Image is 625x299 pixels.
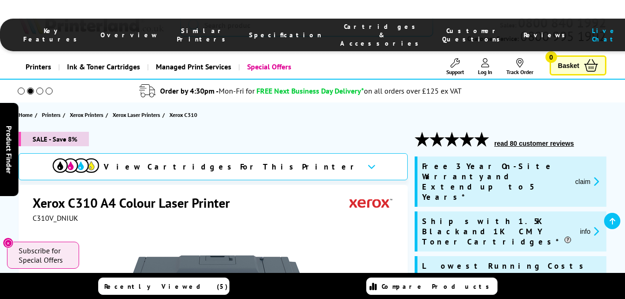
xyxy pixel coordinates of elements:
[349,194,392,211] img: Xerox
[101,31,158,39] span: Overview
[160,86,255,95] span: Order by 4:30pm -
[558,59,579,72] span: Basket
[478,68,492,75] span: Log In
[446,68,464,75] span: Support
[572,176,602,187] button: promo-description
[98,278,229,295] a: Recently Viewed (5)
[19,246,70,265] span: Subscribe for Special Offers
[177,27,230,43] span: Similar Printers
[3,238,13,248] button: Close
[238,55,298,79] a: Special Offers
[249,31,322,39] span: Specification
[382,282,494,291] span: Compare Products
[422,161,568,202] span: Free 3 Year On-Site Warranty and Extend up to 5 Years*
[23,27,82,43] span: Key Features
[219,86,255,95] span: Mon-Fri for
[524,31,570,39] span: Reviews
[422,261,602,281] span: Lowest Running Costs in its Class
[113,110,162,120] a: Xerox Laser Printers
[113,110,160,120] span: Xerox Laser Printers
[70,110,103,120] span: Xerox Printers
[491,139,577,148] button: read 80 customer reviews
[422,216,572,247] span: Ships with 1.5K Black and 1K CMY Toner Cartridges*
[67,55,140,79] span: Ink & Toner Cartridges
[366,278,497,295] a: Compare Products
[19,132,89,146] span: SALE - Save 8%
[589,27,620,43] span: Live Chat
[577,226,602,237] button: promo-description
[33,194,239,211] h1: Xerox C310 A4 Colour Laser Printer
[19,55,58,79] a: Printers
[340,22,423,48] span: Cartridges & Accessories
[70,110,106,120] a: Xerox Printers
[19,110,35,120] a: Home
[19,110,33,120] span: Home
[53,158,99,173] img: cmyk-icon.svg
[104,282,228,291] span: Recently Viewed (5)
[147,55,238,79] a: Managed Print Services
[550,55,606,75] a: Basket 0
[42,110,60,120] span: Printers
[446,58,464,75] a: Support
[5,83,596,99] li: modal_delivery
[442,27,505,43] span: Customer Questions
[364,86,462,95] div: on all orders over £125 ex VAT
[478,58,492,75] a: Log In
[58,55,147,79] a: Ink & Toner Cartridges
[506,58,533,75] a: Track Order
[33,213,78,223] span: C310V_DNIUK
[169,111,197,118] span: Xerox C310
[256,86,364,95] span: FREE Next Business Day Delivery*
[5,126,14,174] span: Product Finder
[545,51,557,63] span: 0
[42,110,63,120] a: Printers
[104,162,360,172] span: View Cartridges For This Printer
